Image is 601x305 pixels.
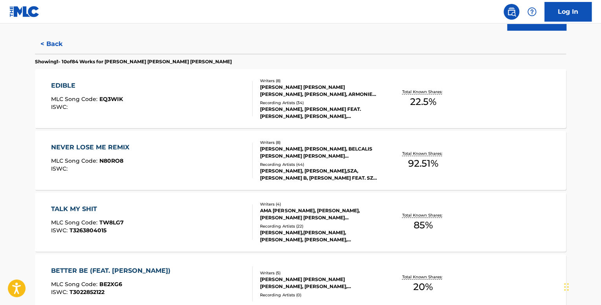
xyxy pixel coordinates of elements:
[413,218,432,232] span: 85 %
[260,276,379,290] div: [PERSON_NAME] [PERSON_NAME] [PERSON_NAME], [PERSON_NAME], [PERSON_NAME], [PERSON_NAME] [PERSON_NA...
[99,219,124,226] span: TW8LG7
[260,167,379,182] div: [PERSON_NAME], [PERSON_NAME],SZA,[PERSON_NAME] B, [PERSON_NAME] FEAT. SZA & [PERSON_NAME] B, [PER...
[99,157,123,164] span: N80RO8
[260,223,379,229] div: Recording Artists ( 22 )
[507,7,516,17] img: search
[9,6,40,17] img: MLC Logo
[51,157,99,164] span: MLC Song Code :
[99,281,122,288] span: BE2XG6
[260,229,379,243] div: [PERSON_NAME],[PERSON_NAME],[PERSON_NAME], [PERSON_NAME], [PERSON_NAME], [PERSON_NAME] FEAT. [PER...
[544,2,592,22] a: Log In
[504,4,519,20] a: Public Search
[402,212,444,218] p: Total Known Shares:
[51,281,99,288] span: MLC Song Code :
[51,81,123,90] div: EDIBLE
[51,103,70,110] span: ISWC :
[527,7,537,17] img: help
[402,274,444,280] p: Total Known Shares:
[260,106,379,120] div: [PERSON_NAME], [PERSON_NAME] FEAT. [PERSON_NAME], [PERSON_NAME],[PERSON_NAME], [PERSON_NAME], [PE...
[562,267,601,305] iframe: Chat Widget
[70,227,106,234] span: T3263804015
[410,95,436,109] span: 22.5 %
[99,96,123,103] span: EQ3WIK
[260,84,379,98] div: [PERSON_NAME] [PERSON_NAME] [PERSON_NAME], [PERSON_NAME], ARMONIE [PERSON_NAME], [PERSON_NAME], [...
[51,288,70,296] span: ISWC :
[260,207,379,221] div: AMA [PERSON_NAME], [PERSON_NAME], [PERSON_NAME] [PERSON_NAME] [PERSON_NAME] [PERSON_NAME]
[260,78,379,84] div: Writers ( 8 )
[51,143,133,152] div: NEVER LOSE ME REMIX
[260,162,379,167] div: Recording Artists ( 44 )
[402,151,444,156] p: Total Known Shares:
[260,145,379,160] div: [PERSON_NAME], [PERSON_NAME], BELCALIS [PERSON_NAME] [PERSON_NAME] [PERSON_NAME] [PERSON_NAME] [P...
[51,96,99,103] span: MLC Song Code :
[260,140,379,145] div: Writers ( 8 )
[51,227,70,234] span: ISWC :
[564,275,569,299] div: Drag
[402,89,444,95] p: Total Known Shares:
[51,165,70,172] span: ISWC :
[51,219,99,226] span: MLC Song Code :
[51,204,124,214] div: TALK MY SHIT
[260,100,379,106] div: Recording Artists ( 34 )
[260,201,379,207] div: Writers ( 4 )
[35,131,566,190] a: NEVER LOSE ME REMIXMLC Song Code:N80RO8ISWC:Writers (8)[PERSON_NAME], [PERSON_NAME], BELCALIS [PE...
[70,288,104,296] span: T3022852122
[35,58,232,65] p: Showing 1 - 10 of 84 Works for [PERSON_NAME] [PERSON_NAME] [PERSON_NAME]
[51,266,174,276] div: BETTER BE (FEAT. [PERSON_NAME])
[413,280,433,294] span: 20 %
[408,156,438,171] span: 92.51 %
[260,292,379,298] div: Recording Artists ( 0 )
[35,193,566,252] a: TALK MY SHITMLC Song Code:TW8LG7ISWC:T3263804015Writers (4)AMA [PERSON_NAME], [PERSON_NAME], [PER...
[35,69,566,128] a: EDIBLEMLC Song Code:EQ3WIKISWC:Writers (8)[PERSON_NAME] [PERSON_NAME] [PERSON_NAME], [PERSON_NAME...
[35,34,82,54] button: < Back
[260,270,379,276] div: Writers ( 5 )
[524,4,540,20] div: Help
